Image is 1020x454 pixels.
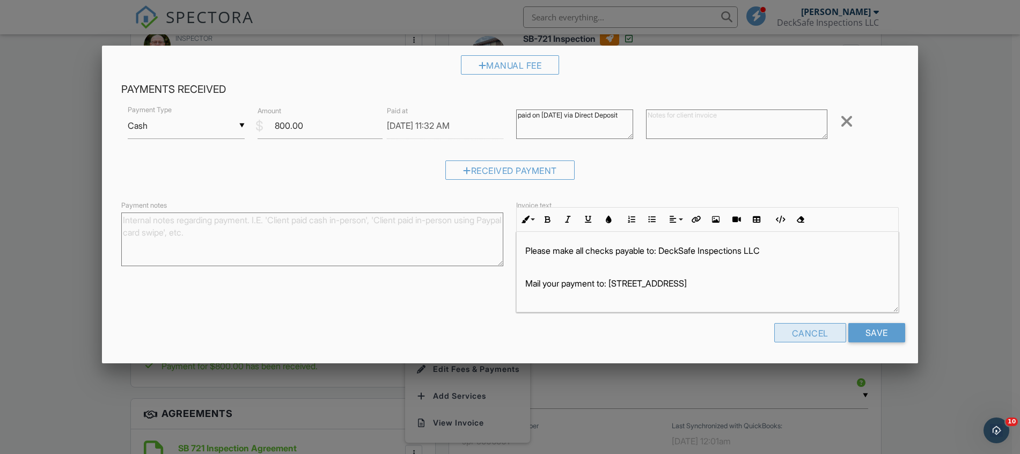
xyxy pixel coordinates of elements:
[642,209,662,230] button: Unordered List
[517,209,537,230] button: Inline Style
[128,105,172,115] label: Payment Type
[621,209,642,230] button: Ordered List
[255,117,263,135] div: $
[598,209,619,230] button: Colors
[984,418,1009,443] iframe: Intercom live chat
[1006,418,1018,426] span: 10
[769,209,790,230] button: Code View
[387,106,408,116] label: Paid at
[525,245,889,257] p: Please make all checks payable to: DeckSafe Inspections LLC
[121,83,899,97] h4: Payments Received
[790,209,810,230] button: Clear Formatting
[445,168,575,179] a: Received Payment
[774,323,846,342] div: Cancel
[557,209,578,230] button: Italic (Ctrl+I)
[665,209,685,230] button: Align
[516,201,552,210] label: Invoice text
[685,209,706,230] button: Insert Link (Ctrl+K)
[516,109,633,139] textarea: paid on [DATE] via Direct Deposit
[258,106,281,116] label: Amount
[461,63,560,74] a: Manual Fee
[121,201,167,210] label: Payment notes
[848,323,905,342] input: Save
[537,209,557,230] button: Bold (Ctrl+B)
[445,160,575,180] div: Received Payment
[461,55,560,75] div: Manual Fee
[706,209,726,230] button: Insert Image (Ctrl+P)
[525,277,889,289] p: Mail your payment to: [STREET_ADDRESS]
[578,209,598,230] button: Underline (Ctrl+U)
